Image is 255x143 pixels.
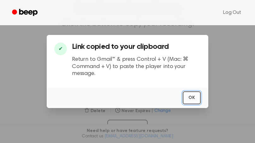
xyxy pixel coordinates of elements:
[54,43,67,55] div: ✔
[8,7,43,19] a: Beep
[217,5,247,20] a: Log Out
[183,91,201,104] button: OK
[72,43,201,51] h3: Link copied to your clipboard
[72,56,201,77] p: Return to Gmail™ & press Control + V (Mac: ⌘ Command + V) to paste the player into your message.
